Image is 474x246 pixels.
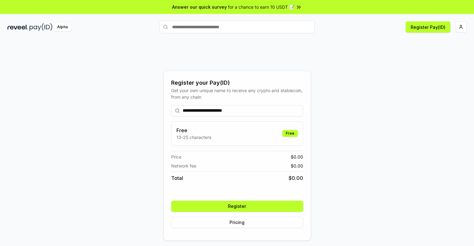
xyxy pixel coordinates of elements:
[172,4,227,10] span: Answer our quick survey
[176,134,211,141] p: 13-25 characters
[228,4,294,10] span: for a chance to earn 10 USDT 📝
[54,23,71,31] div: Alpha
[171,163,196,169] span: Network fee
[406,21,450,33] button: Register Pay(ID)
[7,23,28,31] img: reveel_dark
[171,78,303,87] div: Register your Pay(ID)
[171,174,183,182] span: Total
[291,163,303,169] span: $ 0.00
[171,154,181,160] span: Price
[171,201,303,212] button: Register
[30,23,52,31] img: pay_id
[291,154,303,160] span: $ 0.00
[171,87,303,100] div: Get your own unique name to receive any crypto and stablecoin, from any chain
[171,217,303,228] button: Pricing
[176,127,211,134] h3: Free
[282,130,298,137] div: Free
[289,174,303,182] span: $ 0.00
